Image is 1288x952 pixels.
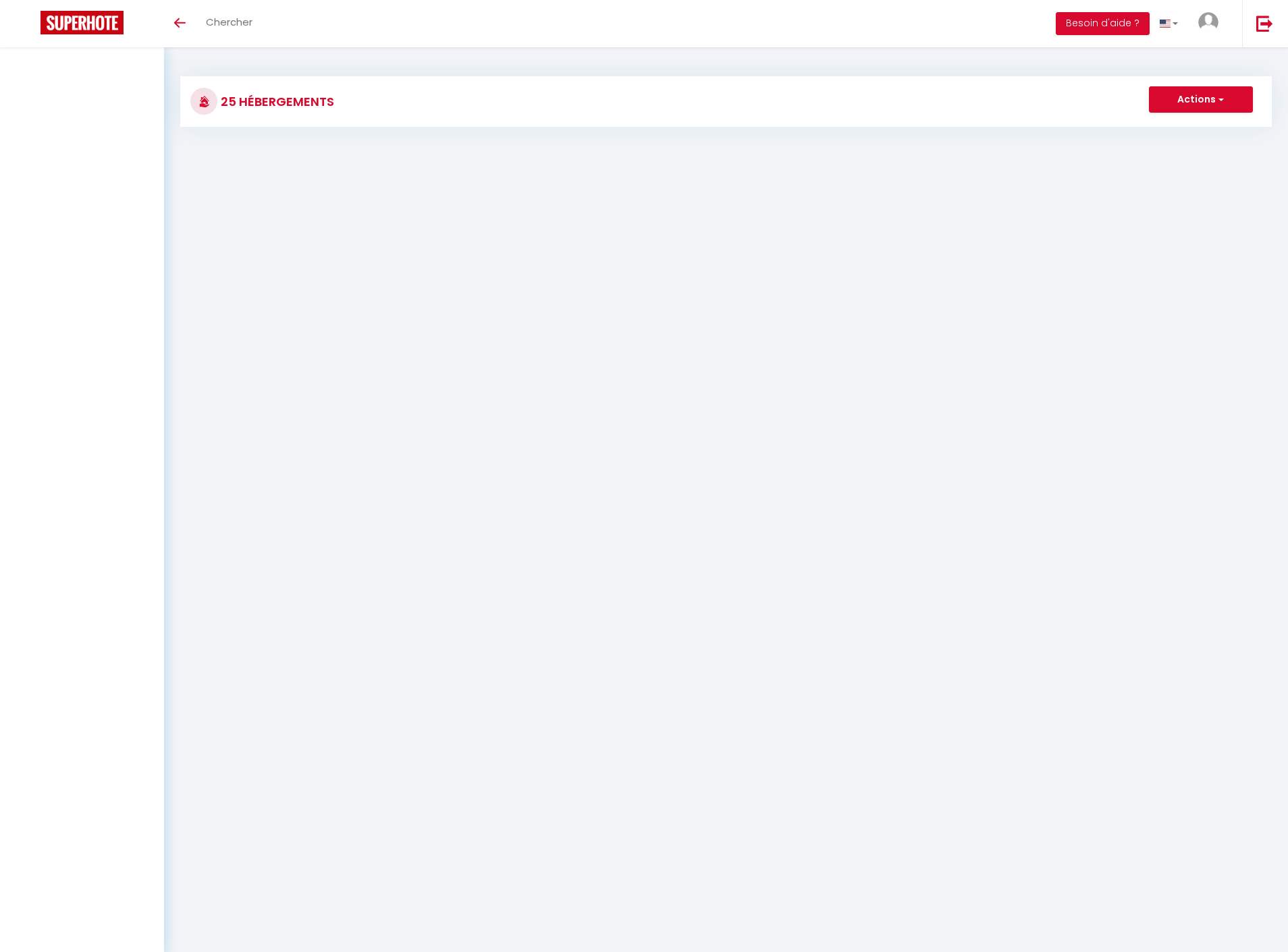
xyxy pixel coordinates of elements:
[206,15,252,29] span: Chercher
[217,86,334,117] h3: 25 Hébergements
[1149,86,1253,113] button: Actions
[1198,12,1218,32] img: ...
[41,11,124,34] img: Super Booking
[1056,12,1150,35] button: Besoin d'aide ?
[1256,15,1273,32] img: logout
